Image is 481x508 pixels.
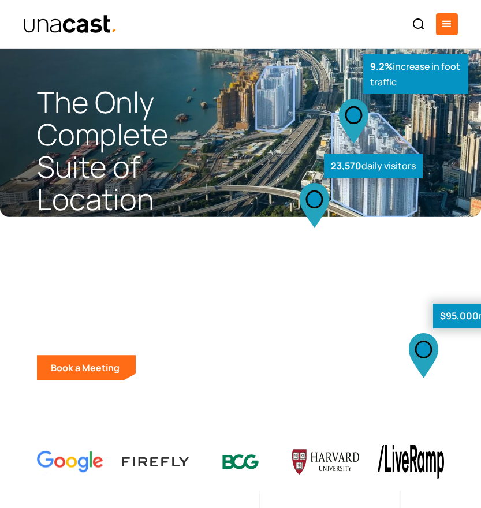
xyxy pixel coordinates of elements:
[378,444,444,479] img: liveramp logo
[37,355,136,380] a: Book a Meeting
[122,444,188,479] img: Firefly Advertising logo
[207,444,274,479] img: BCG logo
[292,444,359,479] img: Harvard U logo
[23,14,117,35] a: home
[331,159,361,172] strong: 23,570
[23,14,117,35] img: Unacast text logo
[37,289,241,341] p: Build better products and make smarter decisions with real-world location data.
[412,17,426,31] img: Search icon
[440,309,479,322] strong: $95,000
[324,154,423,178] div: daily visitors
[436,13,458,35] div: menu
[363,54,469,94] div: increase in foot traffic
[37,444,103,479] img: Google logo Color
[37,86,241,280] h1: The Only Complete Suite of Location Intelligence Solutions
[370,60,393,73] strong: 9.2%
